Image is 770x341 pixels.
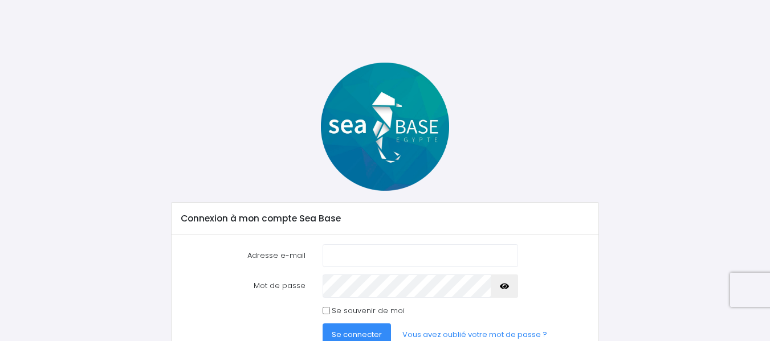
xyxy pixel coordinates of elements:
[332,329,382,340] span: Se connecter
[172,244,314,267] label: Adresse e-mail
[172,203,598,235] div: Connexion à mon compte Sea Base
[172,274,314,297] label: Mot de passe
[332,305,405,317] label: Se souvenir de moi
